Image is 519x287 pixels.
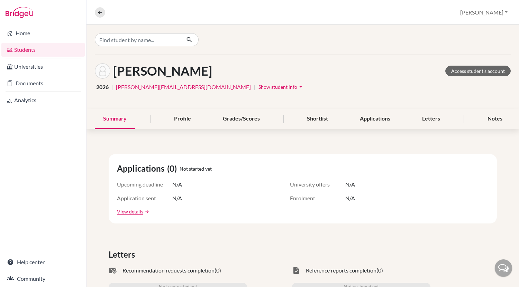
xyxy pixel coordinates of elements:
[254,83,255,91] span: |
[1,60,85,74] a: Universities
[1,43,85,57] a: Students
[290,194,345,202] span: Enrolment
[117,180,172,189] span: Upcoming deadline
[1,272,85,286] a: Community
[352,109,399,129] div: Applications
[1,26,85,40] a: Home
[109,248,138,261] span: Letters
[113,64,212,78] h1: [PERSON_NAME]
[95,109,135,129] div: Summary
[172,180,182,189] span: N/A
[345,180,355,189] span: N/A
[1,76,85,90] a: Documents
[95,33,181,46] input: Find student by name...
[117,208,143,215] a: View details
[96,83,109,91] span: 2026
[166,109,199,129] div: Profile
[290,180,345,189] span: University offers
[414,109,448,129] div: Letters
[292,266,300,275] span: task
[116,83,251,91] a: [PERSON_NAME][EMAIL_ADDRESS][DOMAIN_NAME]
[297,83,304,90] i: arrow_drop_down
[117,194,172,202] span: Application sent
[306,266,376,275] span: Reference reports completion
[172,194,182,202] span: N/A
[258,84,297,90] span: Show student info
[345,194,355,202] span: N/A
[457,6,511,19] button: [PERSON_NAME]
[445,66,511,76] a: Access student's account
[258,82,304,92] button: Show student infoarrow_drop_down
[1,255,85,269] a: Help center
[180,165,212,172] span: Not started yet
[122,266,215,275] span: Recommendation requests completion
[376,266,383,275] span: (0)
[6,7,33,18] img: Bridge-U
[167,162,180,175] span: (0)
[109,266,117,275] span: mark_email_read
[479,109,511,129] div: Notes
[111,83,113,91] span: |
[215,109,268,129] div: Grades/Scores
[1,93,85,107] a: Analytics
[117,162,167,175] span: Applications
[215,266,221,275] span: (0)
[299,109,336,129] div: Shortlist
[95,63,110,79] img: Pedro Odhiambo's avatar
[143,209,149,214] a: arrow_forward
